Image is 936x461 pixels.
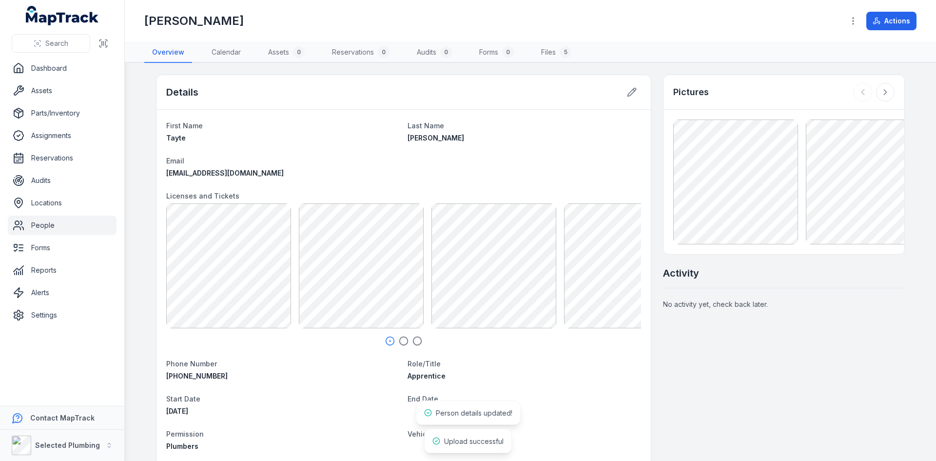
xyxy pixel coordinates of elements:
h2: Activity [663,266,699,280]
button: Search [12,34,90,53]
a: Forms [8,238,117,258]
span: Person details updated! [436,409,512,417]
a: Overview [144,42,192,63]
h2: Details [166,85,198,99]
span: Last Name [408,121,444,130]
h1: [PERSON_NAME] [144,13,244,29]
a: Assets0 [260,42,312,63]
a: Reservations [8,148,117,168]
span: Start Date [166,395,200,403]
a: Parts/Inventory [8,103,117,123]
a: Forms0 [471,42,522,63]
span: [DATE] [166,407,188,415]
a: People [8,216,117,235]
div: 0 [440,46,452,58]
span: [PERSON_NAME] [408,134,464,142]
a: Assignments [8,126,117,145]
div: 0 [293,46,305,58]
a: Calendar [204,42,249,63]
h3: Pictures [673,85,709,99]
span: Permission [166,430,204,438]
span: No activity yet, check back later. [663,300,768,308]
a: Settings [8,305,117,325]
div: 0 [502,46,514,58]
span: End Date [408,395,438,403]
span: [PHONE_NUMBER] [166,372,228,380]
span: Email [166,157,184,165]
div: 5 [560,46,571,58]
strong: Contact MapTrack [30,414,95,422]
a: Dashboard [8,59,117,78]
span: First Name [166,121,203,130]
a: Locations [8,193,117,213]
span: Search [45,39,68,48]
a: Audits0 [409,42,460,63]
span: Tayte [166,134,186,142]
span: Vehicle License Category [408,430,495,438]
strong: Selected Plumbing [35,441,100,449]
span: Role/Title [408,360,441,368]
a: Assets [8,81,117,100]
a: Reservations0 [324,42,397,63]
a: Files5 [533,42,579,63]
time: 1/6/2025, 8:00:00 AM [166,407,188,415]
span: Phone Number [166,360,217,368]
span: [EMAIL_ADDRESS][DOMAIN_NAME] [166,169,284,177]
span: Plumbers [166,442,198,450]
span: Licenses and Tickets [166,192,239,200]
a: Reports [8,261,117,280]
div: 0 [378,46,390,58]
a: Alerts [8,283,117,302]
a: Audits [8,171,117,190]
button: Actions [866,12,916,30]
span: Apprentice [408,372,446,380]
span: Upload successful [444,437,504,445]
a: MapTrack [26,6,99,25]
